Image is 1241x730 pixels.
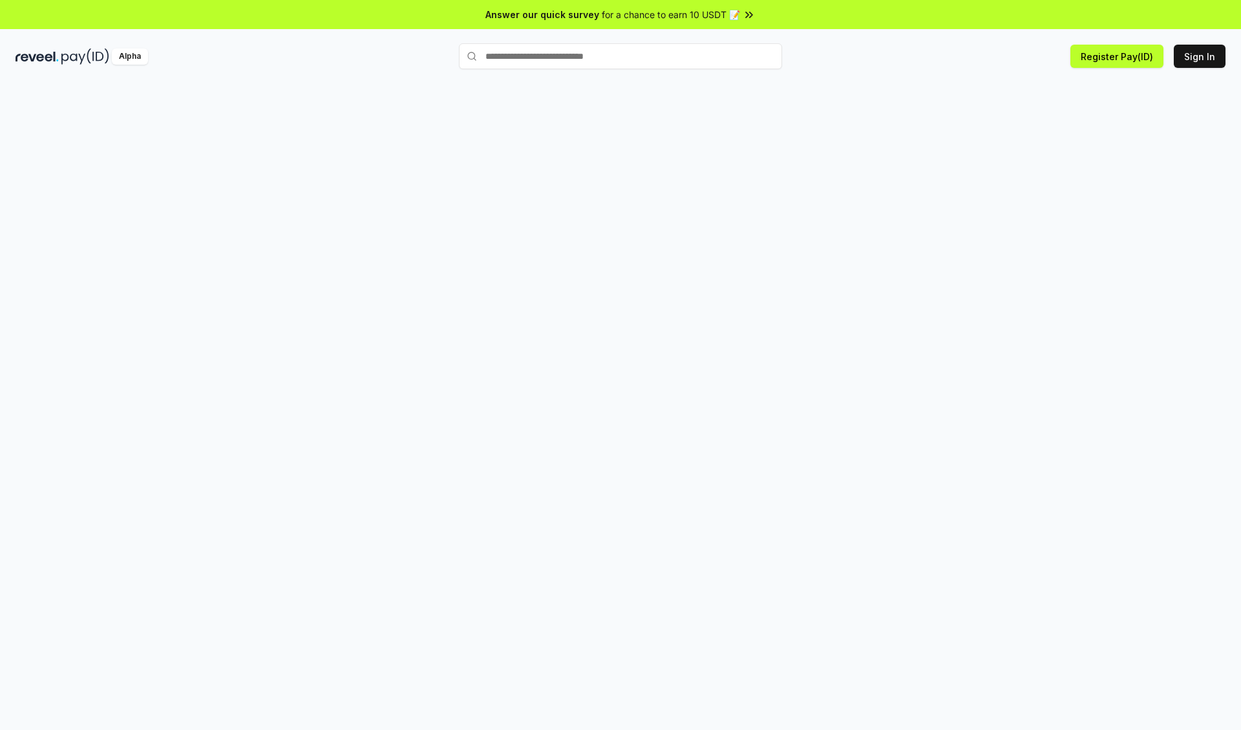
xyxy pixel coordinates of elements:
img: pay_id [61,48,109,65]
button: Register Pay(ID) [1070,45,1163,68]
div: Alpha [112,48,148,65]
button: Sign In [1174,45,1225,68]
img: reveel_dark [16,48,59,65]
span: for a chance to earn 10 USDT 📝 [602,8,740,21]
span: Answer our quick survey [485,8,599,21]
